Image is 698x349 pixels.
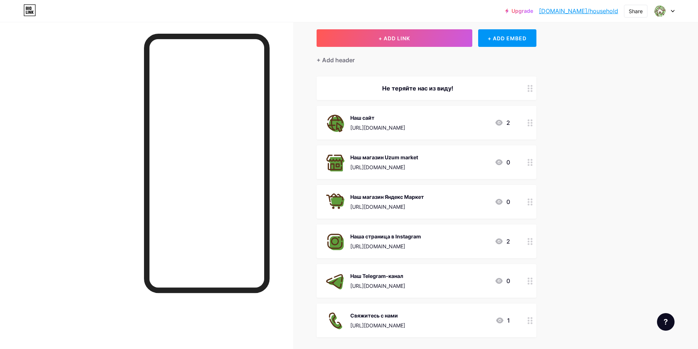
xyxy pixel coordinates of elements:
[495,237,510,246] div: 2
[495,158,510,167] div: 0
[350,322,405,329] div: [URL][DOMAIN_NAME]
[350,242,421,250] div: [URL][DOMAIN_NAME]
[350,114,405,122] div: Наш сайт
[325,311,344,330] img: Свяжитесь с нами
[350,233,421,240] div: Наша страница в Instagram
[505,8,533,14] a: Upgrade
[495,276,510,285] div: 0
[539,7,618,15] a: [DOMAIN_NAME]/household
[495,118,510,127] div: 2
[325,232,344,251] img: Наша страница в Instagram
[495,316,510,325] div: 1
[325,192,344,211] img: Наш магазин Яндекс Маркет
[350,312,405,319] div: Свяжитесь с нами
[325,271,344,290] img: Наш Telegram-канал
[350,124,405,131] div: [URL][DOMAIN_NAME]
[653,4,667,18] img: household
[317,29,472,47] button: + ADD LINK
[325,84,510,93] div: Не теряйте нас из виду!
[495,197,510,206] div: 0
[350,153,418,161] div: Наш магазин Uzum market
[325,153,344,172] img: Наш магазин Uzum market
[350,163,418,171] div: [URL][DOMAIN_NAME]
[350,282,405,290] div: [URL][DOMAIN_NAME]
[325,113,344,132] img: Наш сайт
[629,7,643,15] div: Share
[350,193,424,201] div: Наш магазин Яндекс Маркет
[350,203,424,211] div: [URL][DOMAIN_NAME]
[478,29,536,47] div: + ADD EMBED
[350,272,405,280] div: Наш Telegram-канал
[317,56,355,64] div: + Add header
[378,35,410,41] span: + ADD LINK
